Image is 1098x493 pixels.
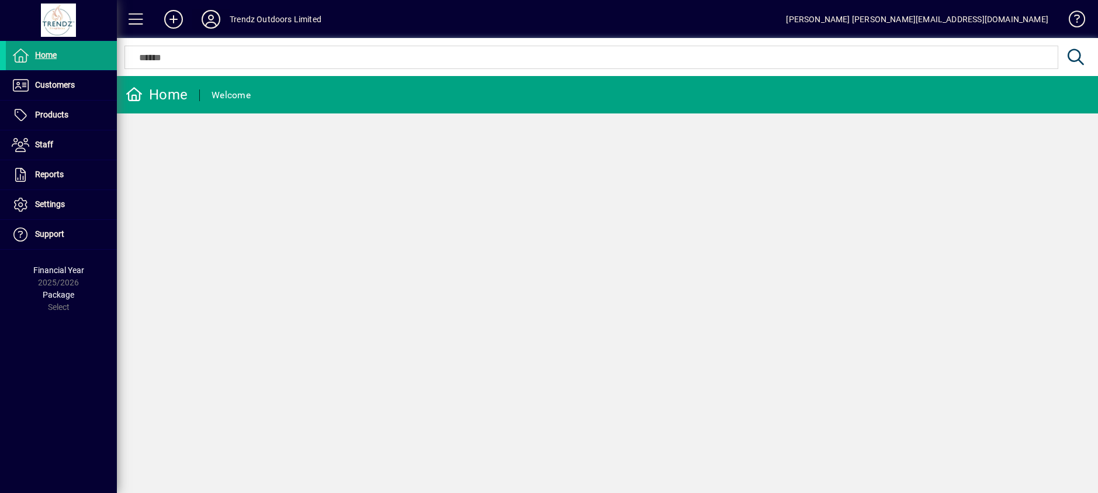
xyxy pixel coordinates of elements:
span: Home [35,50,57,60]
button: Add [155,9,192,30]
a: Support [6,220,117,249]
button: Profile [192,9,230,30]
a: Knowledge Base [1060,2,1083,40]
span: Reports [35,170,64,179]
span: Package [43,290,74,299]
div: Welcome [212,86,251,105]
a: Reports [6,160,117,189]
a: Staff [6,130,117,160]
span: Staff [35,140,53,149]
div: Home [126,85,188,104]
span: Customers [35,80,75,89]
span: Products [35,110,68,119]
a: Settings [6,190,117,219]
a: Customers [6,71,117,100]
div: Trendz Outdoors Limited [230,10,321,29]
a: Products [6,101,117,130]
span: Support [35,229,64,239]
span: Financial Year [33,266,84,275]
div: [PERSON_NAME] [PERSON_NAME][EMAIL_ADDRESS][DOMAIN_NAME] [786,10,1048,29]
span: Settings [35,199,65,209]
